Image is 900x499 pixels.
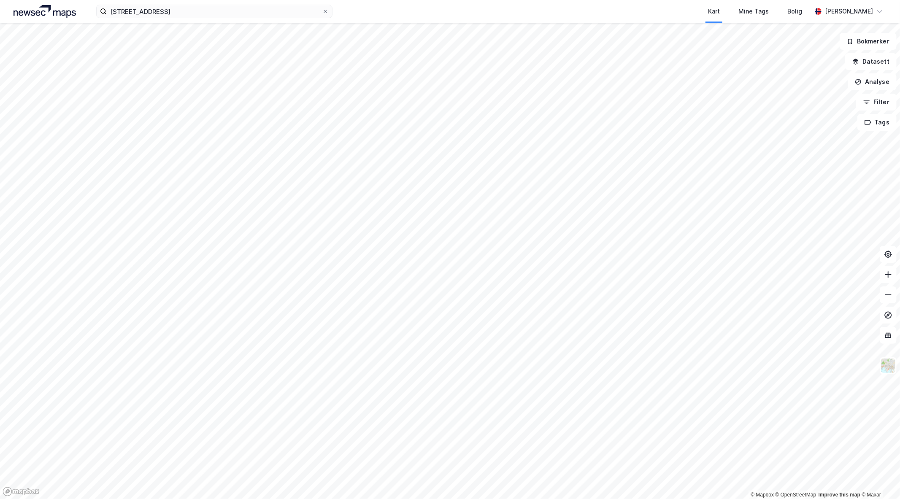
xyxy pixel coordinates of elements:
[738,6,769,16] div: Mine Tags
[825,6,873,16] div: [PERSON_NAME]
[708,6,720,16] div: Kart
[857,114,897,131] button: Tags
[840,33,897,50] button: Bokmerker
[776,492,816,498] a: OpenStreetMap
[751,492,774,498] a: Mapbox
[848,73,897,90] button: Analyse
[858,459,900,499] div: Kontrollprogram for chat
[880,358,896,374] img: Z
[858,459,900,499] iframe: Chat Widget
[856,94,897,111] button: Filter
[107,5,322,18] input: Søk på adresse, matrikkel, gårdeiere, leietakere eller personer
[819,492,860,498] a: Improve this map
[14,5,76,18] img: logo.a4113a55bc3d86da70a041830d287a7e.svg
[787,6,802,16] div: Bolig
[3,487,40,496] a: Mapbox homepage
[845,53,897,70] button: Datasett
